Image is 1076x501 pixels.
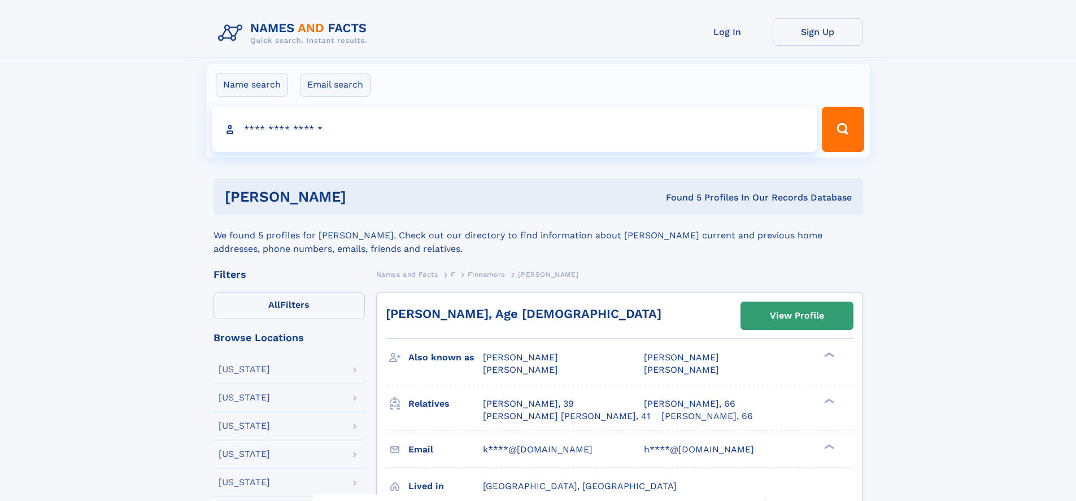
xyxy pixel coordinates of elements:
[214,269,365,280] div: Filters
[408,348,483,367] h3: Also known as
[741,302,853,329] a: View Profile
[483,352,558,363] span: [PERSON_NAME]
[483,481,677,491] span: [GEOGRAPHIC_DATA], [GEOGRAPHIC_DATA]
[219,450,270,459] div: [US_STATE]
[214,18,376,49] img: Logo Names and Facts
[506,191,852,204] div: Found 5 Profiles In Our Records Database
[518,271,578,278] span: [PERSON_NAME]
[483,398,574,410] a: [PERSON_NAME], 39
[214,215,863,256] div: We found 5 profiles for [PERSON_NAME]. Check out our directory to find information about [PERSON_...
[451,267,455,281] a: F
[821,351,835,359] div: ❯
[644,352,719,363] span: [PERSON_NAME]
[219,421,270,430] div: [US_STATE]
[483,410,650,422] a: [PERSON_NAME] [PERSON_NAME], 41
[408,394,483,413] h3: Relatives
[376,267,438,281] a: Names and Facts
[212,107,817,152] input: search input
[483,364,558,375] span: [PERSON_NAME]
[661,410,753,422] a: [PERSON_NAME], 66
[219,478,270,487] div: [US_STATE]
[408,477,483,496] h3: Lived in
[225,190,506,204] h1: [PERSON_NAME]
[770,303,824,329] div: View Profile
[219,365,270,374] div: [US_STATE]
[822,107,864,152] button: Search Button
[644,364,719,375] span: [PERSON_NAME]
[773,18,863,46] a: Sign Up
[300,73,371,97] label: Email search
[408,440,483,459] h3: Email
[219,393,270,402] div: [US_STATE]
[214,292,365,319] label: Filters
[214,333,365,343] div: Browse Locations
[216,73,288,97] label: Name search
[682,18,773,46] a: Log In
[821,397,835,404] div: ❯
[821,443,835,450] div: ❯
[451,271,455,278] span: F
[268,299,280,310] span: All
[468,271,505,278] span: Finnamore
[386,307,661,321] a: [PERSON_NAME], Age [DEMOGRAPHIC_DATA]
[468,267,505,281] a: Finnamore
[644,398,735,410] a: [PERSON_NAME], 66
